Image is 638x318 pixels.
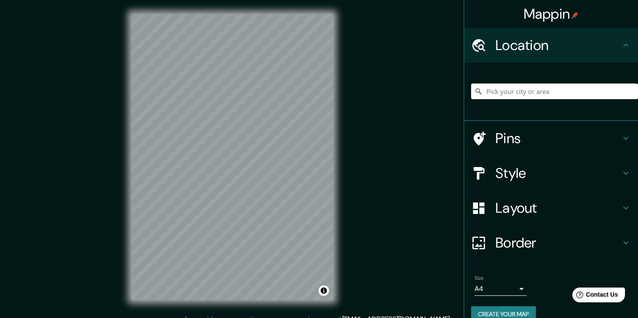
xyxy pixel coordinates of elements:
h4: Pins [495,130,621,147]
h4: Style [495,164,621,182]
h4: Border [495,234,621,251]
iframe: Help widget launcher [561,284,628,308]
div: Layout [464,191,638,225]
canvas: Map [131,14,333,300]
div: Border [464,225,638,260]
button: Toggle attribution [319,285,329,296]
div: Location [464,28,638,63]
div: A4 [475,282,527,296]
div: Pins [464,121,638,156]
img: pin-icon.png [572,12,578,19]
h4: Layout [495,199,621,217]
input: Pick your city or area [471,84,638,99]
h4: Mappin [524,5,579,23]
label: Size [475,274,484,282]
h4: Location [495,37,621,54]
div: Style [464,156,638,191]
